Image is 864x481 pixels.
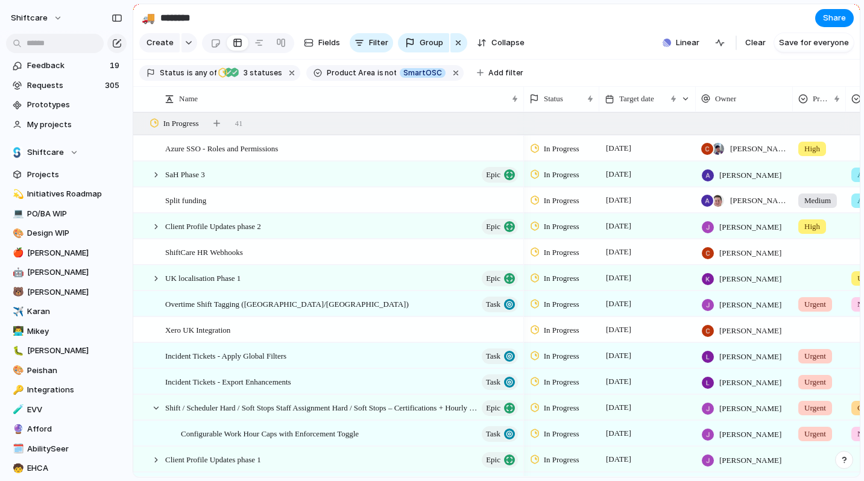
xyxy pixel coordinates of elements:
button: isany of [184,66,219,80]
button: 🚚 [139,8,158,28]
span: [PERSON_NAME] [27,247,122,259]
span: Add filter [488,68,523,78]
a: 🧒EHCA [6,459,127,477]
span: [DATE] [603,219,634,233]
span: Fields [318,37,340,49]
button: Linear [658,34,704,52]
a: 🔮Afford [6,420,127,438]
a: 🍎[PERSON_NAME] [6,244,127,262]
a: 🗓️AbilitySeer [6,440,127,458]
a: 🎨Design WIP [6,224,127,242]
span: [PERSON_NAME] [719,377,781,389]
button: Epic [482,271,518,286]
span: UK localisation Phase 1 [165,271,241,285]
button: isnot [375,66,399,80]
button: Fields [299,33,345,52]
div: 🐻[PERSON_NAME] [6,283,127,301]
span: [PERSON_NAME] [719,299,781,311]
span: [DATE] [603,426,634,441]
div: 👨‍💻 [13,324,21,338]
span: Urgent [804,402,826,414]
span: Shiftcare [27,146,64,159]
div: 🍎 [13,246,21,260]
span: Peishan [27,365,122,377]
span: High [804,143,820,155]
div: 🐻 [13,285,21,299]
span: EVV [27,404,122,416]
div: 🧒 [13,462,21,476]
span: Feedback [27,60,106,72]
span: Incident Tickets - Export Enhancements [165,374,291,388]
button: Epic [482,400,518,416]
button: 🐻 [11,286,23,298]
button: 🎨 [11,227,23,239]
span: Urgent [804,428,826,440]
span: In Progress [544,195,579,207]
span: Urgent [804,298,826,310]
span: Group [420,37,443,49]
a: Projects [6,166,127,184]
span: High [804,221,820,233]
span: is [187,68,193,78]
span: Incident Tickets - Apply Global Filters [165,348,286,362]
span: Collapse [491,37,525,49]
button: 💫 [11,188,23,200]
span: [PERSON_NAME] [719,247,781,259]
span: Epic [486,270,500,287]
span: is [377,68,383,78]
span: Xero UK Integration [165,322,230,336]
span: Medium [804,195,831,207]
div: 🎨 [13,227,21,241]
a: Prototypes [6,96,127,114]
span: Afford [27,423,122,435]
button: 💻 [11,208,23,220]
div: 🗓️ [13,442,21,456]
span: [PERSON_NAME] [719,325,781,337]
button: 🎨 [11,365,23,377]
span: Product Area [327,68,375,78]
span: Requests [27,80,101,92]
div: 🚚 [142,10,155,26]
span: Overtime Shift Tagging ([GEOGRAPHIC_DATA]/[GEOGRAPHIC_DATA]) [165,297,409,310]
span: Client Profile Updates phase 1 [165,452,261,466]
a: ✈️Karan [6,303,127,321]
span: [PERSON_NAME] [719,273,781,285]
span: Epic [486,218,500,235]
span: 3 [240,68,250,77]
span: Task [486,374,500,391]
div: 🔑Integrations [6,381,127,399]
span: Epic [486,400,500,417]
button: Task [482,348,518,364]
span: [DATE] [603,245,634,259]
span: [PERSON_NAME] [719,221,781,233]
span: In Progress [544,143,579,155]
button: SmartOSC [397,66,448,80]
span: Karan [27,306,122,318]
span: In Progress [544,247,579,259]
a: 🧪EVV [6,401,127,419]
span: In Progress [544,350,579,362]
button: ✈️ [11,306,23,318]
span: Split funding [165,193,206,207]
span: [DATE] [603,167,634,181]
span: [DATE] [603,297,634,311]
a: 🐛[PERSON_NAME] [6,342,127,360]
span: [DATE] [603,374,634,389]
span: Azure SSO - Roles and Permissions [165,141,278,155]
a: My projects [6,116,127,134]
button: Shiftcare [6,143,127,162]
a: 🎨Peishan [6,362,127,380]
span: Filter [369,37,388,49]
button: Group [398,33,449,52]
a: 👨‍💻Mikey [6,322,127,341]
span: Task [486,348,500,365]
button: 🔑 [11,384,23,396]
span: In Progress [544,376,579,388]
span: [PERSON_NAME] [719,169,781,181]
span: [PERSON_NAME] [719,403,781,415]
span: any of [193,68,216,78]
